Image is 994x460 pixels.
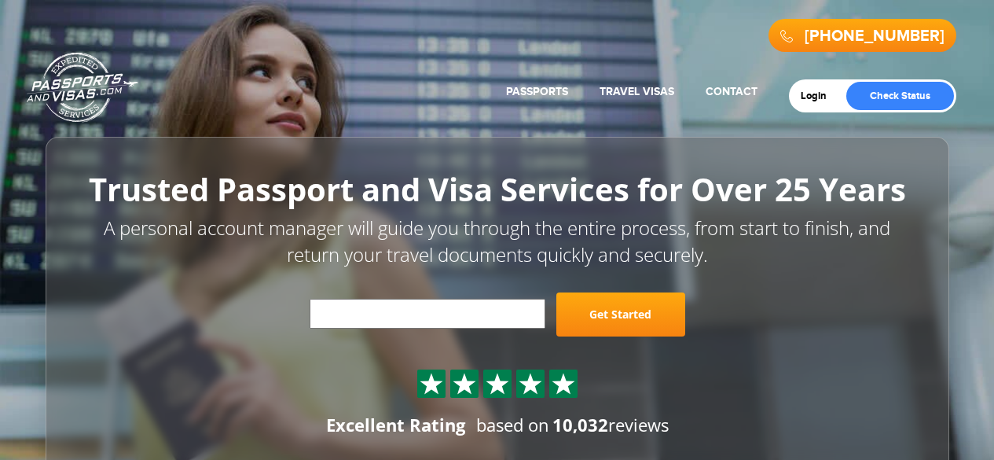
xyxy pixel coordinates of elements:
img: Sprite St [453,372,476,396]
img: Sprite St [519,372,542,396]
strong: 10,032 [552,413,608,436]
img: Sprite St [486,372,509,396]
a: [PHONE_NUMBER] [805,27,944,46]
img: Sprite St [552,372,575,396]
p: A personal account manager will guide you through the entire process, from start to finish, and r... [81,215,914,269]
span: based on [476,413,549,436]
div: Excellent Rating [326,413,465,437]
a: Passports [506,85,568,98]
a: Travel Visas [600,85,674,98]
span: reviews [552,413,669,436]
a: Get Started [556,293,685,337]
h1: Trusted Passport and Visa Services for Over 25 Years [81,172,914,207]
a: Passports & [DOMAIN_NAME] [27,52,138,123]
img: Sprite St [420,372,443,396]
a: Check Status [846,82,954,110]
a: Contact [706,85,757,98]
a: Login [801,90,838,102]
